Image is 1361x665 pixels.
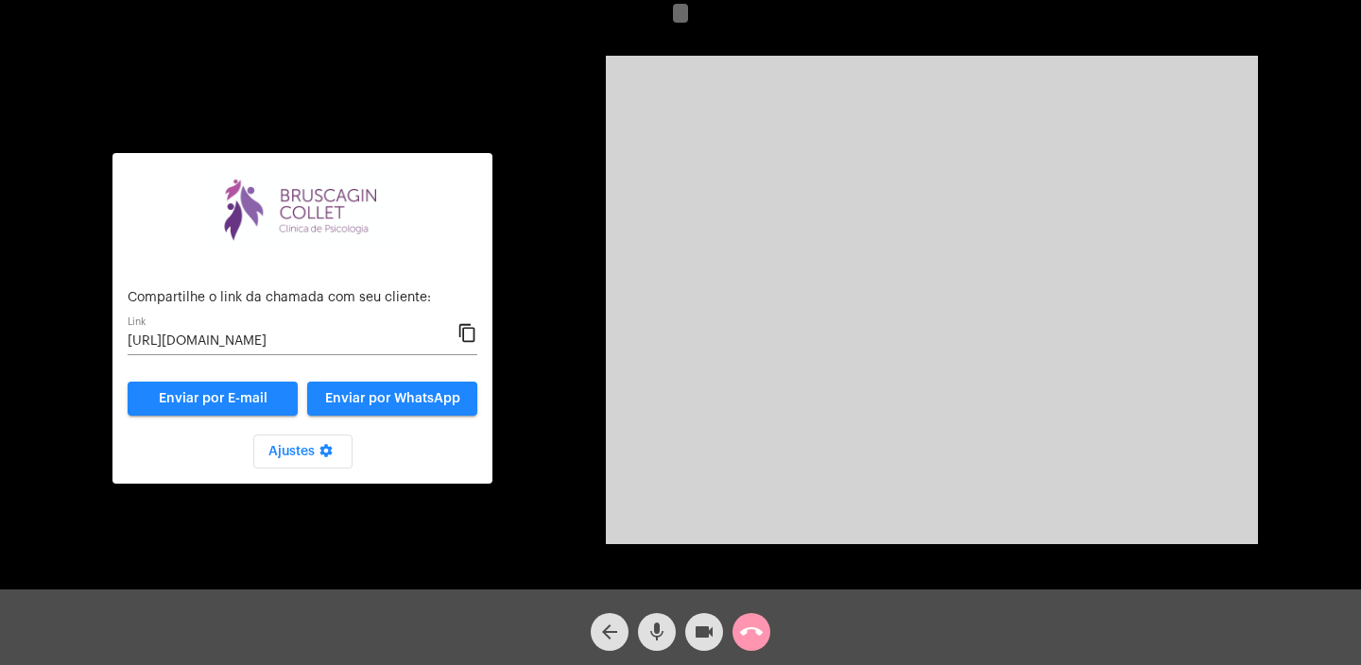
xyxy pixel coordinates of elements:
[128,382,298,416] a: Enviar por E-mail
[325,392,460,405] span: Enviar por WhatsApp
[693,621,715,643] mat-icon: videocam
[253,435,353,469] button: Ajustes
[740,621,763,643] mat-icon: call_end
[307,382,477,416] button: Enviar por WhatsApp
[646,621,668,643] mat-icon: mic
[268,445,337,458] span: Ajustes
[315,443,337,466] mat-icon: settings
[128,291,477,305] p: Compartilhe o link da chamada com seu cliente:
[598,621,621,643] mat-icon: arrow_back
[159,392,267,405] span: Enviar por E-mail
[457,322,477,345] mat-icon: content_copy
[208,168,397,248] img: bdd31f1e-573f-3f90-f05a-aecdfb595b2a.png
